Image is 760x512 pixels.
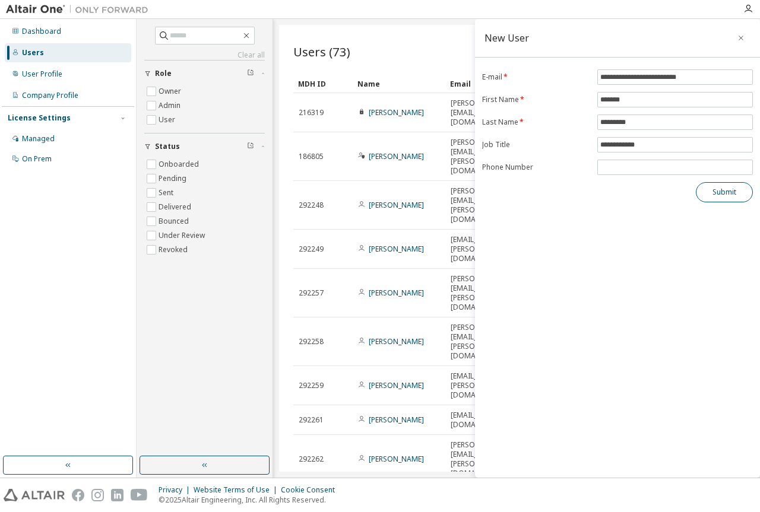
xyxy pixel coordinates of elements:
[451,138,511,176] span: [PERSON_NAME][EMAIL_ADDRESS][PERSON_NAME][DOMAIN_NAME]
[369,107,424,117] a: [PERSON_NAME]
[159,98,183,113] label: Admin
[299,244,324,254] span: 292249
[482,163,590,172] label: Phone Number
[144,61,265,87] button: Role
[299,108,324,117] span: 216319
[159,113,178,127] label: User
[369,380,424,390] a: [PERSON_NAME]
[451,440,511,478] span: [PERSON_NAME][EMAIL_ADDRESS][PERSON_NAME][DOMAIN_NAME]
[72,489,84,501] img: facebook.svg
[369,244,424,254] a: [PERSON_NAME]
[299,337,324,346] span: 292258
[131,489,148,501] img: youtube.svg
[194,485,281,495] div: Website Terms of Use
[299,201,324,210] span: 292248
[299,381,324,390] span: 292259
[484,33,529,43] div: New User
[155,69,172,78] span: Role
[159,84,183,98] label: Owner
[369,288,424,298] a: [PERSON_NAME]
[155,142,180,151] span: Status
[482,95,590,104] label: First Name
[22,91,78,100] div: Company Profile
[482,140,590,150] label: Job Title
[451,371,511,400] span: [EMAIL_ADDRESS][PERSON_NAME][DOMAIN_NAME]
[6,4,154,15] img: Altair One
[247,69,254,78] span: Clear filter
[159,243,190,257] label: Revoked
[451,274,511,312] span: [PERSON_NAME][EMAIL_ADDRESS][PERSON_NAME][DOMAIN_NAME]
[299,288,324,298] span: 292257
[451,235,511,263] span: [EMAIL_ADDRESS][PERSON_NAME][DOMAIN_NAME]
[111,489,123,501] img: linkedin.svg
[159,485,194,495] div: Privacy
[144,133,265,160] button: Status
[159,200,194,214] label: Delivered
[8,113,71,123] div: License Settings
[450,74,500,93] div: Email
[482,72,590,82] label: E-mail
[696,182,753,202] button: Submit
[369,454,424,464] a: [PERSON_NAME]
[298,74,348,93] div: MDH ID
[159,171,189,186] label: Pending
[4,489,65,501] img: altair_logo.svg
[22,69,62,79] div: User Profile
[159,157,201,171] label: Onboarded
[369,200,424,210] a: [PERSON_NAME]
[159,186,176,200] label: Sent
[482,117,590,127] label: Last Name
[247,142,254,151] span: Clear filter
[299,152,324,161] span: 186805
[22,134,55,144] div: Managed
[299,415,324,425] span: 292261
[369,415,424,425] a: [PERSON_NAME]
[159,214,191,228] label: Bounced
[451,411,511,430] span: [EMAIL_ADDRESS][DOMAIN_NAME]
[451,186,511,224] span: [PERSON_NAME][EMAIL_ADDRESS][PERSON_NAME][DOMAIN_NAME]
[22,154,52,164] div: On Prem
[281,485,342,495] div: Cookie Consent
[293,43,350,60] span: Users (73)
[22,27,61,36] div: Dashboard
[91,489,104,501] img: instagram.svg
[369,336,424,346] a: [PERSON_NAME]
[144,50,265,60] a: Clear all
[159,495,342,505] p: © 2025 Altair Engineering, Inc. All Rights Reserved.
[369,151,424,161] a: [PERSON_NAME]
[22,48,44,58] div: Users
[299,454,324,464] span: 292262
[159,228,207,243] label: Under Review
[451,98,511,127] span: [PERSON_NAME][EMAIL_ADDRESS][DOMAIN_NAME]
[451,323,511,361] span: [PERSON_NAME][EMAIL_ADDRESS][PERSON_NAME][DOMAIN_NAME]
[357,74,441,93] div: Name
